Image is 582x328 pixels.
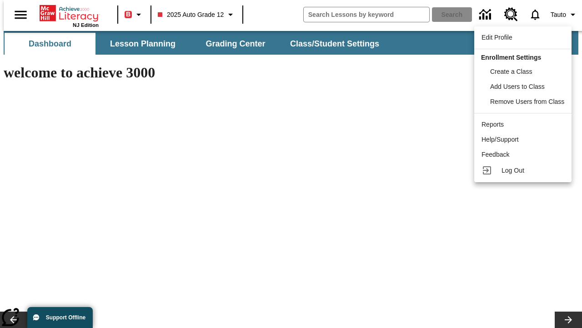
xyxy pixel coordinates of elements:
[490,83,545,90] span: Add Users to Class
[490,68,532,75] span: Create a Class
[482,34,512,41] span: Edit Profile
[481,54,541,61] span: Enrollment Settings
[482,121,504,128] span: Reports
[502,167,524,174] span: Log Out
[482,136,519,143] span: Help/Support
[490,98,564,105] span: Remove Users from Class
[482,151,509,158] span: Feedback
